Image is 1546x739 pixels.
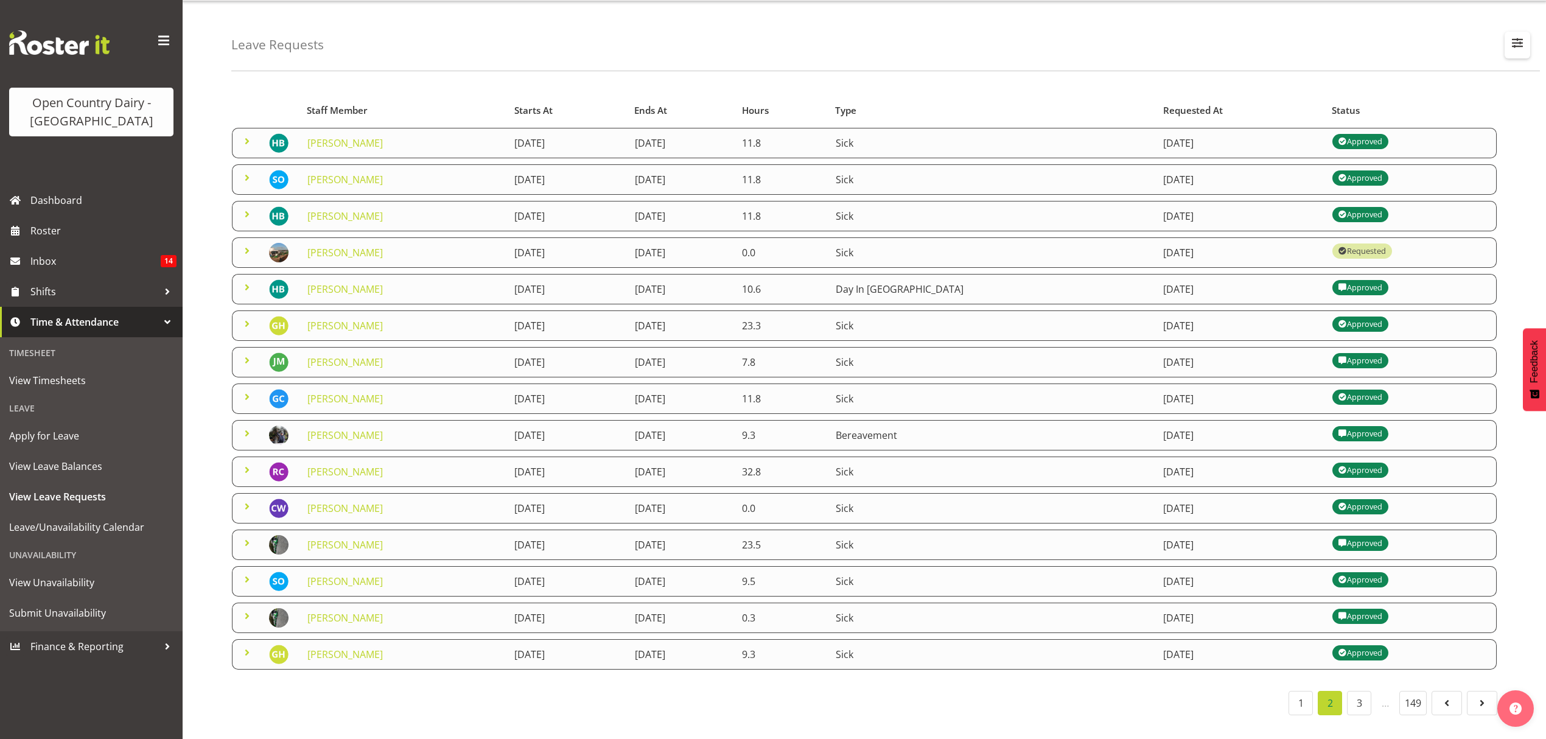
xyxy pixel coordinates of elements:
td: Sick [828,201,1156,231]
td: [DATE] [1156,566,1325,597]
img: bruce-spencer09840b1d301d09520d7522ab53c27dcf.png [269,535,289,555]
div: Approved [1338,499,1382,514]
td: Sick [828,457,1156,487]
div: Approved [1338,207,1382,222]
td: [DATE] [507,274,627,304]
button: Feedback - Show survey [1523,328,1546,411]
td: [DATE] [628,603,735,633]
td: [DATE] [507,603,627,633]
td: [DATE] [628,639,735,670]
td: [DATE] [628,457,735,487]
td: [DATE] [1156,384,1325,414]
div: Approved [1338,463,1382,477]
a: View Leave Balances [3,451,180,482]
div: Approved [1338,280,1382,295]
td: Sick [828,530,1156,560]
td: 0.3 [735,603,828,633]
span: Dashboard [30,191,177,209]
a: View Timesheets [3,365,180,396]
img: hayden-batt7420.jpg [269,206,289,226]
td: 11.8 [735,201,828,231]
td: 23.5 [735,530,828,560]
td: [DATE] [628,530,735,560]
td: [DATE] [1156,274,1325,304]
td: [DATE] [1156,128,1325,158]
td: 0.0 [735,237,828,268]
div: Type [835,103,1149,117]
td: [DATE] [628,274,735,304]
td: Sick [828,128,1156,158]
td: [DATE] [507,420,627,450]
td: 23.3 [735,310,828,341]
td: [DATE] [1156,639,1325,670]
td: [DATE] [507,566,627,597]
a: [PERSON_NAME] [307,355,383,369]
td: Bereavement [828,420,1156,450]
td: 9.3 [735,420,828,450]
td: 9.3 [735,639,828,670]
img: help-xxl-2.png [1509,702,1522,715]
td: Sick [828,164,1156,195]
span: 14 [161,255,177,267]
div: Requested At [1163,103,1318,117]
td: Sick [828,566,1156,597]
img: hayden-batt7420.jpg [269,279,289,299]
a: [PERSON_NAME] [307,282,383,296]
td: [DATE] [1156,530,1325,560]
td: [DATE] [1156,457,1325,487]
div: Unavailability [3,542,180,567]
td: [DATE] [628,128,735,158]
span: View Leave Balances [9,457,173,475]
a: Apply for Leave [3,421,180,451]
td: 32.8 [735,457,828,487]
img: gavin-hamilton7419.jpg [269,316,289,335]
td: [DATE] [628,384,735,414]
td: [DATE] [507,237,627,268]
h4: Leave Requests [231,38,324,52]
a: [PERSON_NAME] [307,575,383,588]
span: Feedback [1529,340,1540,383]
img: sean-oneill10131.jpg [269,170,289,189]
div: Staff Member [307,103,500,117]
img: cherie-williams10091.jpg [269,499,289,518]
span: View Leave Requests [9,488,173,506]
button: Filter Employees [1505,32,1530,58]
td: 0.0 [735,493,828,524]
span: Roster [30,222,177,240]
td: [DATE] [1156,603,1325,633]
td: [DATE] [628,566,735,597]
img: gavin-hamilton7419.jpg [269,645,289,664]
a: View Unavailability [3,567,180,598]
div: Open Country Dairy - [GEOGRAPHIC_DATA] [21,94,161,130]
td: 7.8 [735,347,828,377]
td: Sick [828,639,1156,670]
div: Approved [1338,317,1382,331]
span: Shifts [30,282,158,301]
td: Sick [828,493,1156,524]
td: [DATE] [507,310,627,341]
span: Submit Unavailability [9,604,173,622]
a: View Leave Requests [3,482,180,512]
div: Approved [1338,645,1382,660]
td: [DATE] [1156,420,1325,450]
span: Inbox [30,252,161,270]
a: Leave/Unavailability Calendar [3,512,180,542]
img: hayden-batt7420.jpg [269,133,289,153]
a: [PERSON_NAME] [307,246,383,259]
div: Approved [1338,390,1382,404]
td: [DATE] [507,347,627,377]
div: Approved [1338,353,1382,368]
div: Ends At [634,103,728,117]
a: 149 [1399,691,1427,715]
span: Apply for Leave [9,427,173,445]
a: 1 [1289,691,1313,715]
td: [DATE] [507,530,627,560]
td: [DATE] [507,457,627,487]
td: Sick [828,237,1156,268]
td: [DATE] [628,201,735,231]
td: [DATE] [628,347,735,377]
td: [DATE] [507,639,627,670]
img: sean-oneill10131.jpg [269,572,289,591]
td: 11.8 [735,384,828,414]
a: [PERSON_NAME] [307,173,383,186]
